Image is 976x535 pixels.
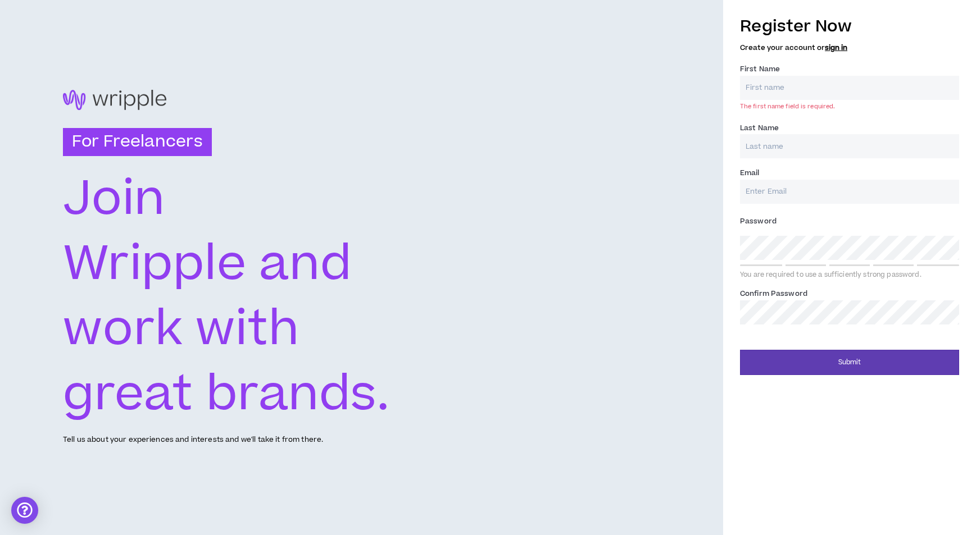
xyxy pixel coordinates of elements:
p: Tell us about your experiences and interests and we'll take it from there. [63,435,323,445]
label: Confirm Password [740,285,807,303]
h3: Register Now [740,15,959,38]
a: sign in [825,43,847,53]
input: Last name [740,134,959,158]
text: great brands. [63,361,389,428]
text: Join [63,166,165,233]
div: Open Intercom Messenger [11,497,38,524]
input: First name [740,76,959,100]
span: Password [740,216,777,226]
div: You are required to use a sufficiently strong password. [740,271,959,280]
label: First Name [740,60,780,78]
h5: Create your account or [740,44,959,52]
div: The first name field is required. [740,102,835,111]
text: Wripple and [63,231,352,298]
text: work with [63,296,299,363]
h3: For Freelancers [63,128,212,156]
label: Last Name [740,119,779,137]
button: Submit [740,350,959,375]
label: Email [740,164,760,182]
input: Enter Email [740,180,959,204]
